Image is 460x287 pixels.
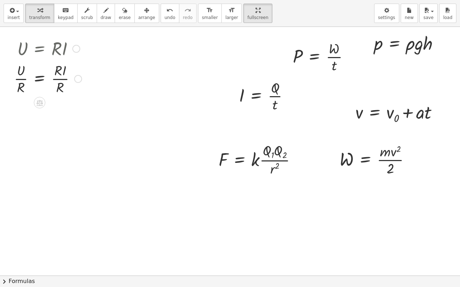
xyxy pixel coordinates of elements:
[25,4,54,23] button: transform
[221,4,242,23] button: format_sizelarger
[378,15,395,20] span: settings
[8,15,20,20] span: insert
[228,6,235,15] i: format_size
[54,4,78,23] button: keyboardkeypad
[29,15,50,20] span: transform
[247,15,268,20] span: fullscreen
[419,4,438,23] button: save
[4,4,24,23] button: insert
[81,15,93,20] span: scrub
[34,97,45,108] div: Apply the same math to both sides of the equation
[115,4,134,23] button: erase
[179,4,197,23] button: redoredo
[202,15,218,20] span: smaller
[401,4,418,23] button: new
[198,4,222,23] button: format_sizesmaller
[405,15,414,20] span: new
[134,4,159,23] button: arrange
[423,15,433,20] span: save
[77,4,97,23] button: scrub
[101,15,111,20] span: draw
[439,4,456,23] button: load
[161,4,179,23] button: undoundo
[62,6,69,15] i: keyboard
[138,15,155,20] span: arrange
[225,15,238,20] span: larger
[243,4,272,23] button: fullscreen
[443,15,452,20] span: load
[165,15,175,20] span: undo
[374,4,399,23] button: settings
[58,15,74,20] span: keypad
[166,6,173,15] i: undo
[184,6,191,15] i: redo
[183,15,193,20] span: redo
[97,4,115,23] button: draw
[206,6,213,15] i: format_size
[119,15,130,20] span: erase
